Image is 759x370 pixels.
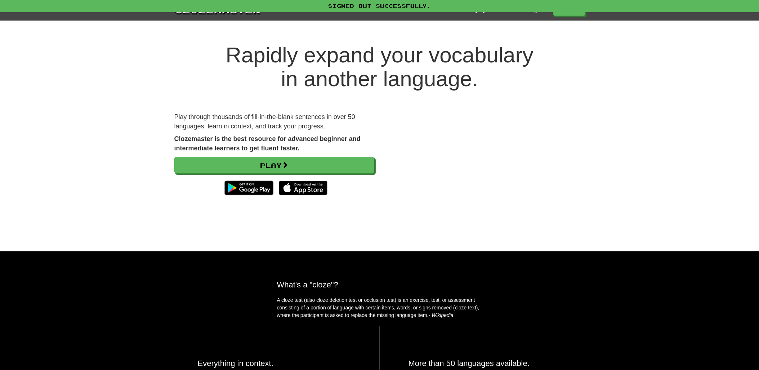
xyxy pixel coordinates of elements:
em: - Wikipedia [429,312,454,318]
a: Play [174,157,374,173]
img: Download_on_the_App_Store_Badge_US-UK_135x40-25178aeef6eb6b83b96f5f2d004eda3bffbb37122de64afbaef7... [279,181,327,195]
h2: What's a "cloze"? [277,280,482,289]
h2: Everything in context. [198,359,351,368]
p: Play through thousands of fill-in-the-blank sentences in over 50 languages, learn in context, and... [174,113,374,131]
strong: Clozemaster is the best resource for advanced beginner and intermediate learners to get fluent fa... [174,135,361,152]
img: Get it on Google Play [221,177,277,199]
h2: More than 50 languages available. [408,359,562,368]
p: A cloze test (also cloze deletion test or occlusion test) is an exercise, test, or assessment con... [277,296,482,319]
